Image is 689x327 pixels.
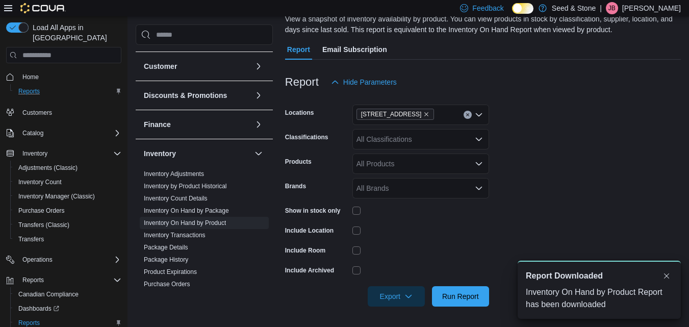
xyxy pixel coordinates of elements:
[660,270,673,282] button: Dismiss toast
[2,105,125,119] button: Customers
[10,161,125,175] button: Adjustments (Classic)
[10,204,125,218] button: Purchase Orders
[144,61,250,71] button: Customer
[144,119,171,130] h3: Finance
[14,288,83,300] a: Canadian Compliance
[18,192,95,200] span: Inventory Manager (Classic)
[144,256,188,264] span: Package History
[18,254,57,266] button: Operations
[442,291,479,301] span: Run Report
[144,207,229,215] span: Inventory On Hand by Package
[356,109,435,120] span: 590 Old Hope Princeton Way (Hope)
[18,235,44,243] span: Transfers
[10,218,125,232] button: Transfers (Classic)
[608,2,616,14] span: JB
[18,164,78,172] span: Adjustments (Classic)
[144,90,250,100] button: Discounts & Promotions
[10,301,125,316] a: Dashboards
[144,183,227,190] a: Inventory by Product Historical
[22,109,52,117] span: Customers
[18,221,69,229] span: Transfers (Classic)
[20,3,66,13] img: Cova
[144,119,250,130] button: Finance
[10,175,125,189] button: Inventory Count
[285,109,314,117] label: Locations
[144,281,190,288] a: Purchase Orders
[14,162,82,174] a: Adjustments (Classic)
[18,290,79,298] span: Canadian Compliance
[18,178,62,186] span: Inventory Count
[285,266,334,274] label: Include Archived
[144,219,226,227] span: Inventory On Hand by Product
[2,146,125,161] button: Inventory
[526,286,673,311] div: Inventory On Hand by Product Report has been downloaded
[368,286,425,307] button: Export
[10,232,125,246] button: Transfers
[144,243,188,251] span: Package Details
[14,190,99,203] a: Inventory Manager (Classic)
[526,270,603,282] span: Report Downloaded
[14,233,121,245] span: Transfers
[423,111,429,117] button: Remove 590 Old Hope Princeton Way (Hope) from selection in this group
[144,268,197,276] span: Product Expirations
[22,73,39,81] span: Home
[144,207,229,214] a: Inventory On Hand by Package
[18,127,47,139] button: Catalog
[144,148,176,159] h3: Inventory
[14,85,44,97] a: Reports
[285,207,341,215] label: Show in stock only
[144,195,208,202] a: Inventory Count Details
[144,170,204,178] a: Inventory Adjustments
[22,256,53,264] span: Operations
[14,85,121,97] span: Reports
[285,158,312,166] label: Products
[2,126,125,140] button: Catalog
[18,87,40,95] span: Reports
[10,84,125,98] button: Reports
[18,274,48,286] button: Reports
[622,2,681,14] p: [PERSON_NAME]
[472,3,503,13] span: Feedback
[285,246,325,255] label: Include Room
[144,148,250,159] button: Inventory
[287,39,310,60] span: Report
[475,184,483,192] button: Open list of options
[18,147,52,160] button: Inventory
[10,189,125,204] button: Inventory Manager (Classic)
[475,111,483,119] button: Open list of options
[327,72,401,92] button: Hide Parameters
[22,129,43,137] span: Catalog
[552,2,596,14] p: Seed & Stone
[343,77,397,87] span: Hide Parameters
[18,305,59,313] span: Dashboards
[144,244,188,251] a: Package Details
[322,39,387,60] span: Email Subscription
[18,274,121,286] span: Reports
[361,109,422,119] span: [STREET_ADDRESS]
[144,90,227,100] h3: Discounts & Promotions
[14,303,63,315] a: Dashboards
[14,162,121,174] span: Adjustments (Classic)
[144,232,206,239] a: Inventory Transactions
[14,219,73,231] a: Transfers (Classic)
[18,147,121,160] span: Inventory
[285,227,334,235] label: Include Location
[18,107,56,119] a: Customers
[252,147,265,160] button: Inventory
[14,176,121,188] span: Inventory Count
[464,111,472,119] button: Clear input
[144,194,208,203] span: Inventory Count Details
[14,176,66,188] a: Inventory Count
[18,207,65,215] span: Purchase Orders
[136,168,273,319] div: Inventory
[606,2,618,14] div: Jenna Barnes
[144,61,177,71] h3: Customer
[526,270,673,282] div: Notification
[14,205,69,217] a: Purchase Orders
[600,2,602,14] p: |
[144,268,197,275] a: Product Expirations
[18,70,121,83] span: Home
